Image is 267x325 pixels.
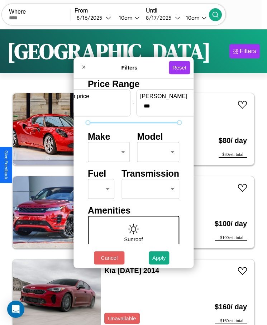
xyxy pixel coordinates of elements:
label: From [75,8,142,14]
div: 8 / 16 / 2025 [77,14,106,21]
button: Apply [149,251,170,264]
label: min price [66,93,127,100]
div: $ 100 est. total [215,235,247,241]
h4: Make [88,132,130,142]
div: $ 80 est. total [219,152,247,158]
h4: Model [137,132,180,142]
h4: Price Range [88,79,179,89]
div: Give Feedback [4,150,9,180]
div: 10am [182,14,201,21]
h3: $ 100 / day [215,212,247,235]
div: $ 160 est. total [215,318,247,324]
h3: $ 160 / day [215,296,247,318]
button: Filters [229,44,260,58]
button: 10am [113,14,142,21]
label: [PERSON_NAME] [140,93,201,100]
label: Where [9,9,71,15]
h4: Amenities [88,205,179,216]
h4: Fuel [88,168,114,179]
button: Reset [169,61,190,74]
button: 8/16/2025 [75,14,113,21]
div: Open Intercom Messenger [7,301,24,318]
h1: [GEOGRAPHIC_DATA] [7,37,211,66]
label: Until [146,8,209,14]
h3: $ 80 / day [219,129,247,152]
button: 10am [180,14,209,21]
button: Cancel [94,251,124,264]
h4: Transmission [121,168,179,179]
p: - [133,98,134,107]
a: Kia [DATE] 2014 [104,267,159,274]
p: Sunroof [124,234,143,244]
p: Unavailable [108,314,136,323]
h4: Filters [90,64,169,71]
div: 8 / 17 / 2025 [146,14,175,21]
div: 10am [115,14,134,21]
div: Filters [240,48,256,55]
